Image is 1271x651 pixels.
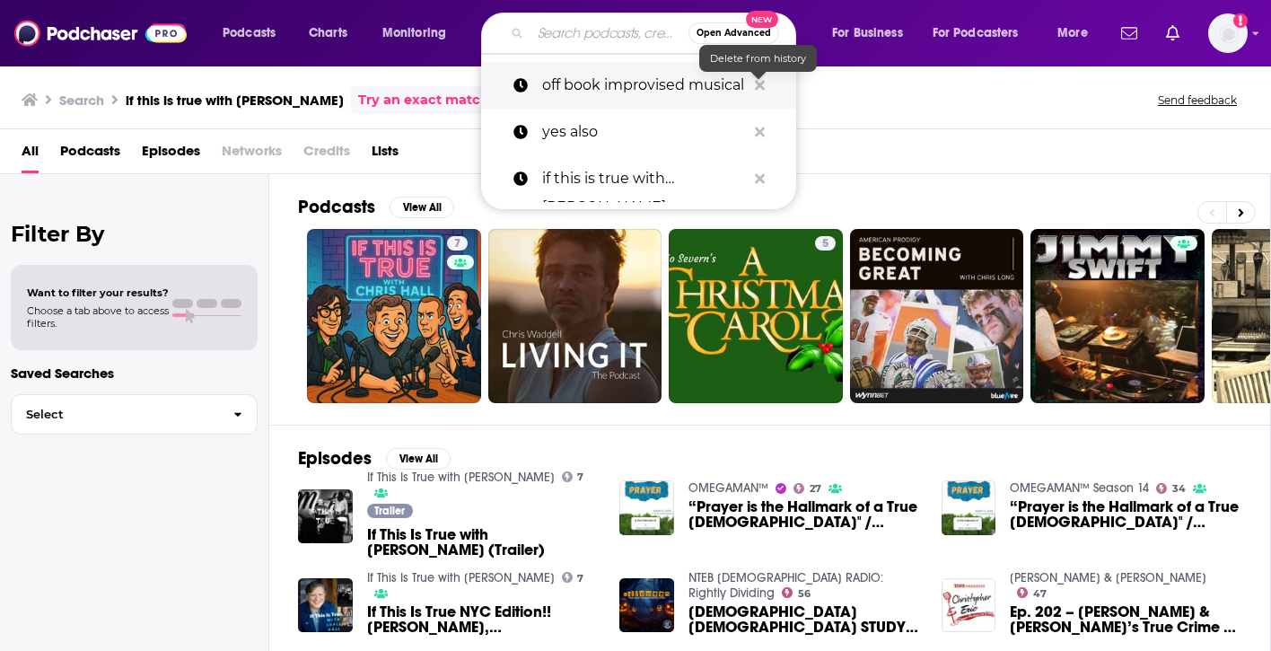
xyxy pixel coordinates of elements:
[530,19,688,48] input: Search podcasts, credits, & more...
[793,483,821,494] a: 27
[59,92,104,109] h3: Search
[309,21,347,46] span: Charts
[815,236,836,251] a: 5
[1010,499,1241,530] a: “Prayer is the Hallmark of a True Christian" / Robert Avila / OMR #11343
[1057,21,1088,46] span: More
[12,409,219,420] span: Select
[298,578,353,633] img: If This Is True NYC Edition!! Fugelsang, Hall, Laikowski, Sher, and French!!
[688,604,920,635] span: [DEMOGRAPHIC_DATA] [DEMOGRAPHIC_DATA] STUDY: [DEMOGRAPHIC_DATA] and the True Origins of [DATE]
[1017,587,1047,598] a: 47
[223,21,276,46] span: Podcasts
[298,196,375,218] h2: Podcasts
[367,527,599,558] span: If This Is True with [PERSON_NAME] (Trailer)
[1033,590,1047,598] span: 47
[688,22,779,44] button: Open AdvancedNew
[562,572,584,583] a: 7
[60,136,120,173] a: Podcasts
[619,480,674,535] img: “Prayer is the Hallmark of a True Christian" / Robert Avila / OMR #11343
[481,62,796,109] a: off book improvised musical
[386,448,451,470] button: View All
[1208,13,1248,53] span: Logged in as anaresonate
[798,590,811,598] span: 56
[358,90,489,110] a: Try an exact match
[1156,483,1186,494] a: 34
[367,604,599,635] span: If This Is True NYC Edition!! [PERSON_NAME], [PERSON_NAME], [PERSON_NAME], [PERSON_NAME], and Fre...
[27,286,169,299] span: Want to filter your results?
[447,236,468,251] a: 7
[1010,499,1241,530] span: “Prayer is the Hallmark of a True [DEMOGRAPHIC_DATA]" / [PERSON_NAME] / OMR #11343
[942,578,996,633] img: Ep. 202 – Christopher & Eric’s True Crime TV Club Serves Up “Homicide For The Holidays: Halloween...
[481,155,796,202] a: if this is true with [PERSON_NAME]
[370,19,469,48] button: open menu
[832,21,903,46] span: For Business
[298,447,451,470] a: EpisodesView All
[1208,13,1248,53] button: Show profile menu
[688,499,920,530] span: “Prayer is the Hallmark of a True [DEMOGRAPHIC_DATA]" / [PERSON_NAME] / OMR #11343
[688,480,768,496] a: OMEGAMAN™
[1010,604,1241,635] span: Ep. 202 – [PERSON_NAME] & [PERSON_NAME]’s True Crime TV Club Serves Up “Homicide For The Holidays...
[367,470,555,485] a: If This Is True with Chris Hall
[27,304,169,330] span: Choose a tab above to access filters.
[126,92,344,109] h3: if this is true with [PERSON_NAME]
[820,19,925,48] button: open menu
[1045,19,1110,48] button: open menu
[688,570,883,601] a: NTEB BIBLE RADIO: Rightly Dividing
[298,196,454,218] a: PodcastsView All
[14,16,187,50] img: Podchaser - Follow, Share and Rate Podcasts
[367,570,555,585] a: If This Is True with Chris Hall
[542,62,746,109] p: off book improvised musical
[562,471,584,482] a: 7
[390,197,454,218] button: View All
[11,365,258,382] p: Saved Searches
[810,485,821,493] span: 27
[782,587,811,598] a: 56
[22,136,39,173] a: All
[372,136,399,173] a: Lists
[688,499,920,530] a: “Prayer is the Hallmark of a True Christian" / Robert Avila / OMR #11343
[688,604,920,635] a: NTEB BIBLE STUDY: Christians and the True Origins of Halloween
[933,21,1019,46] span: For Podcasters
[577,575,583,583] span: 7
[942,480,996,535] img: “Prayer is the Hallmark of a True Christian" / Robert Avila / OMR #11343
[669,229,843,403] a: 5
[498,13,813,54] div: Search podcasts, credits, & more...
[298,489,353,544] a: If This Is True with Chris Hall (Trailer)
[1010,570,1206,585] a: Christopher & Eric
[822,235,828,253] span: 5
[1159,18,1187,48] a: Show notifications dropdown
[699,45,817,72] div: Delete from history
[1114,18,1144,48] a: Show notifications dropdown
[11,394,258,435] button: Select
[222,136,282,173] span: Networks
[210,19,299,48] button: open menu
[374,506,405,516] span: Trailer
[298,447,372,470] h2: Episodes
[1010,604,1241,635] a: Ep. 202 – Christopher & Eric’s True Crime TV Club Serves Up “Homicide For The Holidays: Halloween...
[921,19,1045,48] button: open menu
[367,604,599,635] a: If This Is True NYC Edition!! Fugelsang, Hall, Laikowski, Sher, and French!!
[1010,480,1149,496] a: OMEGAMAN™ Season 14
[1172,485,1186,493] span: 34
[1153,92,1242,108] button: Send feedback
[454,235,460,253] span: 7
[142,136,200,173] a: Episodes
[542,109,746,155] p: yes also
[1208,13,1248,53] img: User Profile
[697,29,771,38] span: Open Advanced
[382,21,446,46] span: Monitoring
[297,19,358,48] a: Charts
[303,136,350,173] span: Credits
[11,221,258,247] h2: Filter By
[1233,13,1248,28] svg: Add a profile image
[619,578,674,633] a: NTEB BIBLE STUDY: Christians and the True Origins of Halloween
[307,229,481,403] a: 7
